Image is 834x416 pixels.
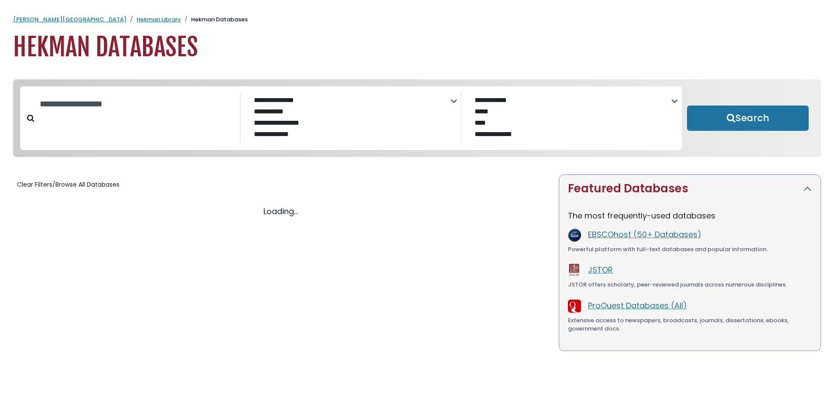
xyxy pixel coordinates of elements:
[559,175,820,202] button: Featured Databases
[687,106,809,131] button: Submit for Search Results
[13,178,123,191] button: Clear Filters/Browse All Databases
[13,15,126,24] a: [PERSON_NAME][GEOGRAPHIC_DATA]
[568,316,812,333] div: Extensive access to newspapers, broadcasts, journals, dissertations, ebooks, government docs.
[568,210,812,222] p: The most frequently-used databases
[13,15,821,24] nav: breadcrumb
[181,15,248,24] li: Hekman Databases
[568,280,812,289] div: JSTOR offers scholarly, peer-reviewed journals across numerous disciplines.
[137,15,181,24] a: Hekman Library
[34,97,240,111] input: Search database by title or keyword
[468,94,671,144] select: Database Vendors Filter
[248,94,451,144] select: Database Subject Filter
[588,300,687,311] a: ProQuest Databases (All)
[13,205,548,217] div: Loading...
[588,229,701,240] a: EBSCOhost (50+ Databases)
[13,33,821,62] h1: Hekman Databases
[588,264,613,275] a: JSTOR
[568,245,812,254] div: Powerful platform with full-text databases and popular information.
[13,79,821,157] nav: Search filters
